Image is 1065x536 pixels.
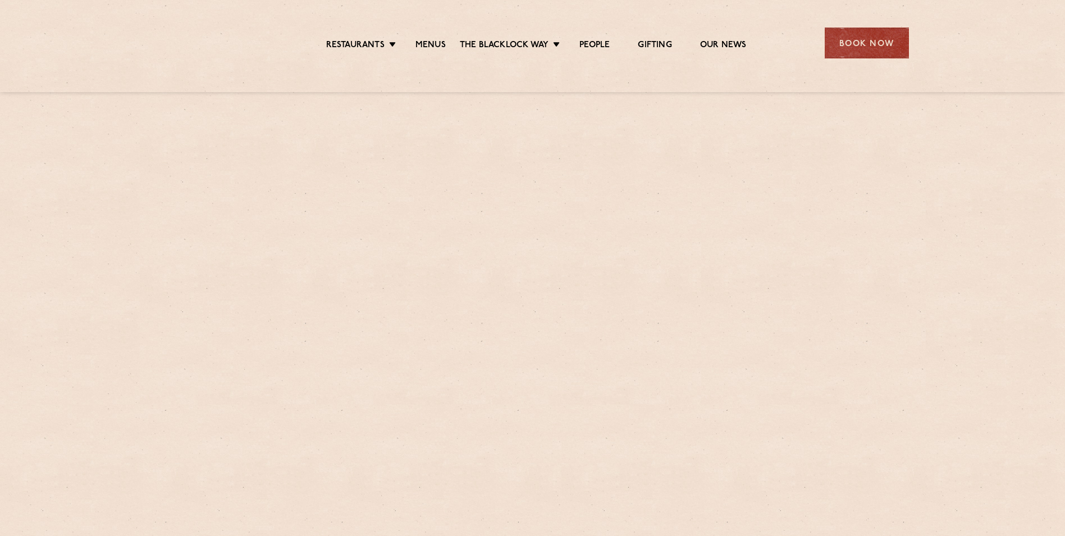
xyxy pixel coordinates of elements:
[460,40,549,52] a: The Blacklock Way
[579,40,610,52] a: People
[638,40,671,52] a: Gifting
[415,40,446,52] a: Menus
[326,40,385,52] a: Restaurants
[825,28,909,58] div: Book Now
[157,11,254,75] img: svg%3E
[700,40,747,52] a: Our News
